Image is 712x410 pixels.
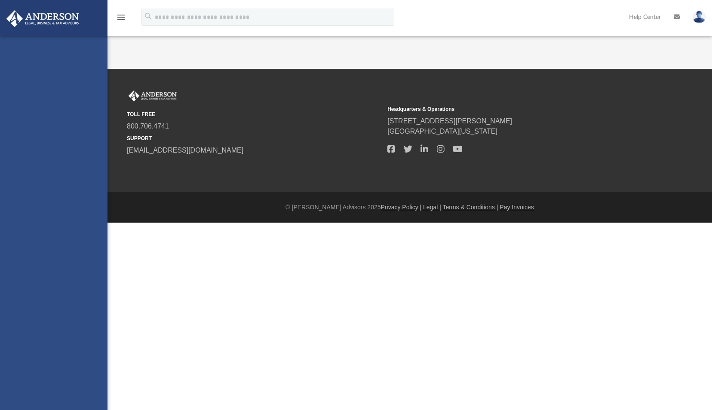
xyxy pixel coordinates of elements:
a: menu [116,16,126,22]
img: Anderson Advisors Platinum Portal [127,90,178,101]
a: 800.706.4741 [127,122,169,130]
img: User Pic [693,11,706,23]
small: SUPPORT [127,135,381,142]
a: [GEOGRAPHIC_DATA][US_STATE] [387,128,497,135]
a: Legal | [423,204,441,211]
small: TOLL FREE [127,110,381,118]
i: menu [116,12,126,22]
img: Anderson Advisors Platinum Portal [4,10,82,27]
a: [EMAIL_ADDRESS][DOMAIN_NAME] [127,147,243,154]
a: Pay Invoices [500,204,534,211]
a: Privacy Policy | [381,204,422,211]
i: search [144,12,153,21]
a: Terms & Conditions | [443,204,498,211]
small: Headquarters & Operations [387,105,642,113]
div: © [PERSON_NAME] Advisors 2025 [107,203,712,212]
a: [STREET_ADDRESS][PERSON_NAME] [387,117,512,125]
